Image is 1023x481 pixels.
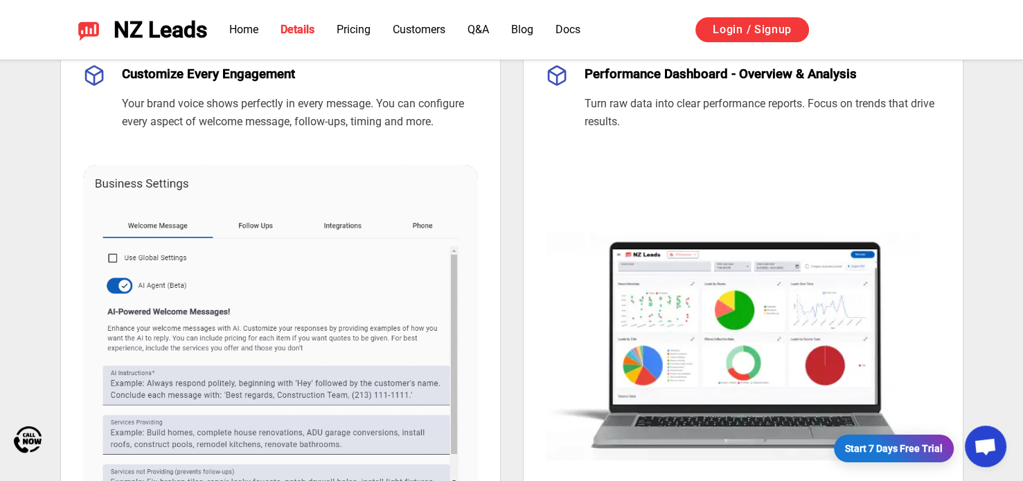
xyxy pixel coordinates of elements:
[281,23,314,36] a: Details
[555,23,580,36] a: Docs
[823,15,963,46] iframe: Sign in with Google Button
[511,23,533,36] a: Blog
[585,95,941,130] p: Turn raw data into clear performance reports. Focus on trends that drive results.
[229,23,258,36] a: Home
[393,23,445,36] a: Customers
[78,19,100,41] img: NZ Leads logo
[122,64,478,84] h3: Customize Every Engagement
[695,17,809,42] a: Login / Signup
[965,426,1006,467] div: Open chat
[337,23,371,36] a: Pricing
[546,197,941,461] img: Performance Dashboard - Overview & Analysis
[468,23,489,36] a: Q&A
[834,435,954,462] a: Start 7 Days Free Trial
[14,426,42,453] img: Call Now
[114,17,207,43] span: NZ Leads
[585,64,941,84] h3: Performance Dashboard - Overview & Analysis
[122,95,478,130] p: Your brand voice shows perfectly in every message. You can configure every aspect of welcome mess...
